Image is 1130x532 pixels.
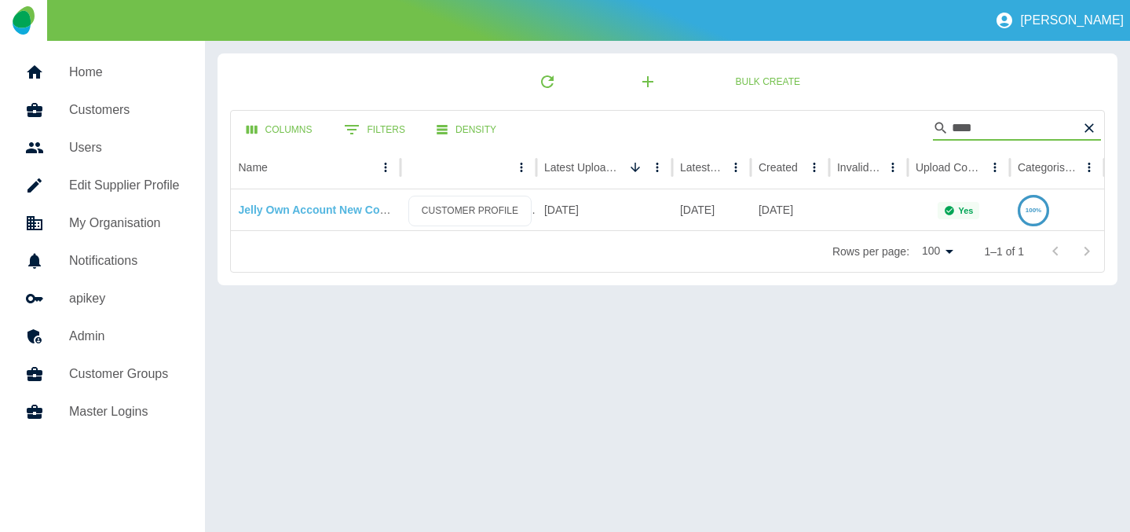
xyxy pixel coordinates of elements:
[239,161,268,174] div: Name
[13,129,192,167] a: Users
[13,204,192,242] a: My Organisation
[933,116,1101,144] div: Search
[723,68,813,97] button: Bulk Create
[536,189,672,230] div: 04 Sep 2025
[13,355,192,393] a: Customer Groups
[882,156,904,178] button: Invalid Creds column menu
[69,327,180,346] h5: Admin
[1020,13,1124,28] p: [PERSON_NAME]
[234,116,325,145] button: Select columns
[916,161,982,174] div: Upload Complete
[544,161,623,174] div: Latest Upload Date
[331,114,418,145] button: Show filters
[916,240,959,262] div: 100
[984,156,1006,178] button: Upload Complete column menu
[510,156,532,178] button: column menu
[958,206,973,215] p: Yes
[624,156,646,178] button: Sort
[69,176,180,195] h5: Edit Supplier Profile
[725,156,747,178] button: Latest Usage column menu
[13,242,192,280] a: Notifications
[424,116,509,145] button: Density
[751,189,829,230] div: 19 Nov 2024
[1078,156,1100,178] button: Categorised column menu
[1018,204,1049,216] a: 100%
[239,204,411,216] a: Jelly Own Account New Contract
[984,244,1024,259] p: 1–1 of 1
[803,156,825,178] button: Created column menu
[1077,116,1101,140] button: Clear
[69,138,180,157] h5: Users
[69,101,180,119] h5: Customers
[1026,207,1041,214] text: 100%
[680,161,723,174] div: Latest Usage
[759,161,798,174] div: Created
[646,156,668,178] button: Latest Upload Date column menu
[375,156,397,178] button: Name column menu
[832,244,909,259] p: Rows per page:
[837,161,880,174] div: Invalid Creds
[13,393,192,431] a: Master Logins
[69,365,180,383] h5: Customer Groups
[69,251,180,270] h5: Notifications
[13,53,192,91] a: Home
[13,6,34,35] img: Logo
[69,289,180,308] h5: apikey
[13,91,192,129] a: Customers
[13,280,192,317] a: apikey
[13,317,192,355] a: Admin
[672,189,751,230] div: 30 Aug 2025
[69,63,180,82] h5: Home
[69,214,180,233] h5: My Organisation
[13,167,192,204] a: Edit Supplier Profile
[989,5,1130,36] button: [PERSON_NAME]
[1018,161,1077,174] div: Categorised
[408,196,532,226] a: CUSTOMER PROFILE
[69,402,180,421] h5: Master Logins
